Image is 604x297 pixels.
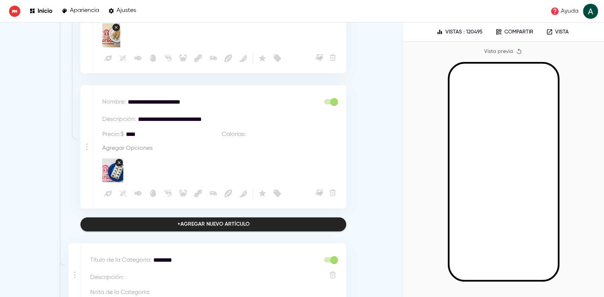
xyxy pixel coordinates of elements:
[541,26,574,38] a: Vista
[328,188,338,197] button: Eliminar
[90,273,124,282] p: Descripción :
[102,145,153,152] span: Agregar Opciones
[222,130,246,139] p: Calorías :
[273,54,282,63] svg: En Venta
[102,130,124,139] p: Precio : $
[80,217,346,231] button: +Agregar nuevo artículo
[490,26,539,38] button: Compartir
[433,26,486,38] button: Vistas : 120495
[102,115,136,124] p: Descripción :
[504,29,533,35] p: Compartir
[314,188,324,197] button: Subir Imagen del Menú
[273,189,282,198] svg: En Venta
[328,53,338,62] button: Eliminar
[102,23,120,47] img: Category Item Image
[102,158,123,182] img: Category Item Image
[445,29,483,35] p: Vistas : 120495
[90,288,150,297] p: Nota de la Categoría :
[117,7,136,14] p: Ajustes
[328,270,338,280] button: Eliminar
[38,7,53,14] p: Inicio
[90,256,151,265] p: Título de la Categoría :
[583,4,598,19] img: ACg8ocJ35YtYQDSoal60YMQSdngkSmwHp3GMMm1BWnSFTbQ=s96-c
[70,7,99,14] p: Apariencia
[450,64,558,280] iframe: Mobile Preview
[62,6,99,16] a: Apariencia
[29,6,53,16] a: Inicio
[548,5,581,18] a: Ayuda
[555,29,569,35] p: Vista
[314,53,324,62] button: Subir Imagen del Menú
[258,189,267,198] svg: Destacado
[561,7,578,16] p: Ayuda
[102,98,126,107] p: Nombre :
[177,220,250,229] div: + Agregar nuevo artículo
[108,6,136,16] a: Ajustes
[258,54,267,63] svg: Destacado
